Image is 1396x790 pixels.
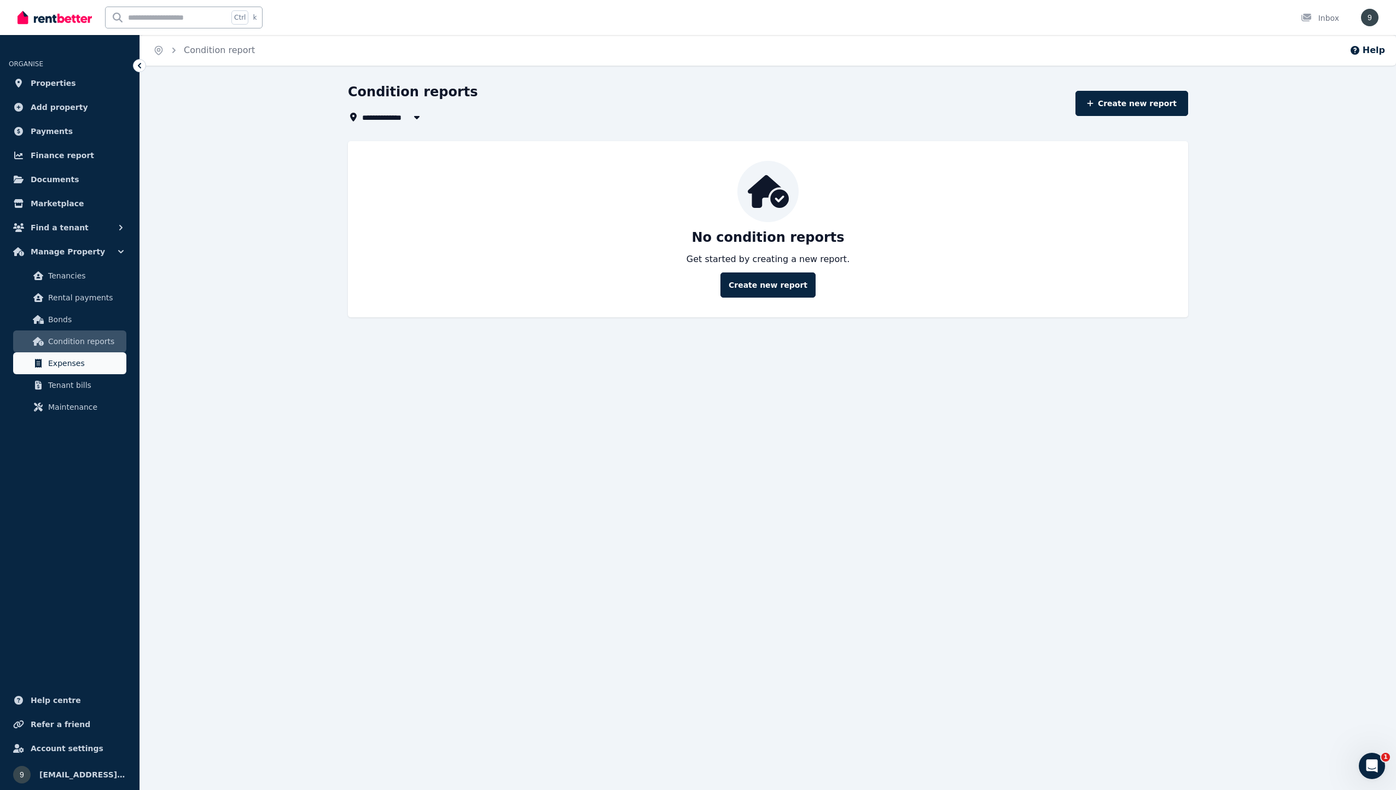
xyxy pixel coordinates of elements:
a: Finance report [9,144,131,166]
span: Ctrl [231,10,248,25]
span: Maintenance [48,400,122,414]
span: Add property [31,101,88,114]
span: Tenant bills [48,379,122,392]
p: No condition reports [691,229,844,246]
img: 93surf@gmail.com [13,766,31,783]
nav: Breadcrumb [140,35,268,66]
span: Properties [31,77,76,90]
a: Marketplace [9,193,131,214]
a: Condition report [184,45,255,55]
a: Condition reports [13,330,126,352]
span: Documents [31,173,79,186]
span: Marketplace [31,197,84,210]
a: Create new report [720,272,816,298]
a: Tenancies [13,265,126,287]
span: Bonds [48,313,122,326]
a: Payments [9,120,131,142]
span: Payments [31,125,73,138]
a: Create new report [1075,91,1188,116]
span: Help centre [31,694,81,707]
p: Get started by creating a new report. [687,253,850,266]
a: Refer a friend [9,713,131,735]
iframe: Intercom live chat [1359,753,1385,779]
a: Help centre [9,689,131,711]
span: [EMAIL_ADDRESS][DOMAIN_NAME] [39,768,126,781]
a: Properties [9,72,131,94]
h1: Condition reports [348,83,478,101]
a: Bonds [13,309,126,330]
span: Find a tenant [31,221,89,234]
span: ORGANISE [9,60,43,68]
div: Inbox [1301,13,1339,24]
button: Help [1350,44,1385,57]
span: 1 [1381,753,1390,762]
button: Manage Property [9,241,131,263]
a: Rental payments [13,287,126,309]
span: k [253,13,257,22]
span: Manage Property [31,245,105,258]
button: Find a tenant [9,217,131,239]
span: Finance report [31,149,94,162]
span: Refer a friend [31,718,90,731]
span: Condition reports [48,335,122,348]
span: Account settings [31,742,103,755]
a: Add property [9,96,131,118]
a: Tenant bills [13,374,126,396]
a: Documents [9,169,131,190]
a: Maintenance [13,396,126,418]
img: 93surf@gmail.com [1361,9,1378,26]
a: Account settings [9,737,131,759]
span: Rental payments [48,291,122,304]
a: Expenses [13,352,126,374]
span: Expenses [48,357,122,370]
img: RentBetter [18,9,92,26]
span: Tenancies [48,269,122,282]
